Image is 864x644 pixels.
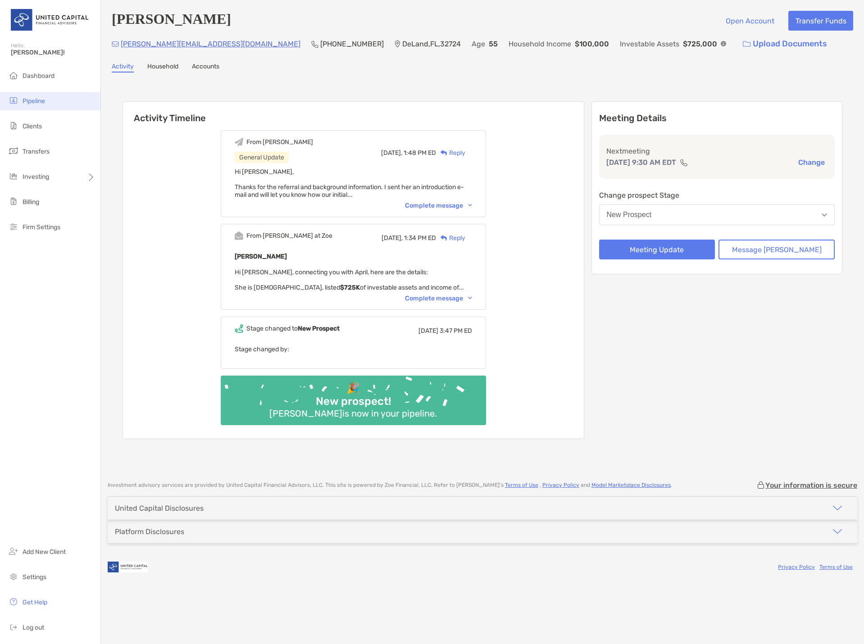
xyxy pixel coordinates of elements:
[8,571,19,582] img: settings icon
[765,481,857,490] p: Your information is secure
[472,38,485,50] p: Age
[591,482,671,488] a: Model Marketplace Disclosures
[599,240,715,259] button: Meeting Update
[8,596,19,607] img: get-help icon
[402,38,461,50] p: DeLand , FL , 32724
[832,503,843,513] img: icon arrow
[8,95,19,106] img: pipeline icon
[23,223,60,231] span: Firm Settings
[575,38,609,50] p: $100,000
[192,63,219,73] a: Accounts
[819,564,853,570] a: Terms of Use
[509,38,571,50] p: Household Income
[23,548,66,556] span: Add New Client
[23,97,45,105] span: Pipeline
[737,34,833,54] a: Upload Documents
[796,158,828,167] button: Change
[121,38,300,50] p: [PERSON_NAME][EMAIL_ADDRESS][DOMAIN_NAME]
[312,395,395,408] div: New prospect!
[235,152,289,163] div: General Update
[23,599,47,606] span: Get Help
[246,232,332,240] div: From [PERSON_NAME] at Zoe
[115,527,184,536] div: Platform Disclosures
[8,196,19,207] img: billing icon
[599,190,835,201] p: Change prospect Stage
[23,198,39,206] span: Billing
[8,120,19,131] img: clients icon
[235,168,464,199] span: Hi [PERSON_NAME], Thanks for the referral and background information. I sent her an introduction ...
[23,148,50,155] span: Transfers
[832,526,843,537] img: icon arrow
[441,235,447,241] img: Reply icon
[115,504,204,512] div: United Capital Disclosures
[743,41,750,47] img: button icon
[108,557,148,577] img: company logo
[404,149,436,157] span: 1:48 PM ED
[235,231,243,240] img: Event icon
[680,159,688,166] img: communication type
[468,204,472,207] img: Chevron icon
[489,38,498,50] p: 55
[235,344,472,355] p: Stage changed by:
[505,482,538,488] a: Terms of Use
[599,204,835,225] button: New Prospect
[246,325,340,332] div: Stage changed to
[405,202,472,209] div: Complete message
[788,11,853,31] button: Transfer Funds
[112,41,119,47] img: Email Icon
[266,408,441,419] div: [PERSON_NAME] is now in your pipeline.
[343,382,364,395] div: 🎉
[382,234,403,242] span: [DATE],
[23,573,46,581] span: Settings
[440,327,472,335] span: 3:47 PM ED
[11,49,95,56] span: [PERSON_NAME]!
[108,482,672,489] p: Investment advisory services are provided by United Capital Financial Advisors, LLC . This site i...
[822,213,827,217] img: Open dropdown arrow
[112,63,134,73] a: Activity
[718,240,835,259] button: Message [PERSON_NAME]
[599,113,835,124] p: Meeting Details
[8,171,19,181] img: investing icon
[405,295,472,302] div: Complete message
[235,324,243,333] img: Event icon
[418,327,438,335] span: [DATE]
[683,38,717,50] p: $725,000
[395,41,400,48] img: Location Icon
[721,41,726,46] img: Info Icon
[436,233,465,243] div: Reply
[23,173,49,181] span: Investing
[311,41,318,48] img: Phone Icon
[298,325,340,332] b: New Prospect
[778,564,815,570] a: Privacy Policy
[320,38,384,50] p: [PHONE_NUMBER]
[381,149,402,157] span: [DATE],
[23,122,42,130] span: Clients
[11,4,90,36] img: United Capital Logo
[8,145,19,156] img: transfers icon
[8,621,19,632] img: logout icon
[235,138,243,146] img: Event icon
[606,157,676,168] p: [DATE] 9:30 AM EDT
[246,138,313,146] div: From [PERSON_NAME]
[620,38,679,50] p: Investable Assets
[112,11,231,31] h4: [PERSON_NAME]
[23,624,44,631] span: Log out
[718,11,781,31] button: Open Account
[436,148,465,158] div: Reply
[123,102,584,123] h6: Activity Timeline
[606,145,828,157] p: Next meeting
[8,221,19,232] img: firm-settings icon
[404,234,436,242] span: 1:34 PM ED
[8,70,19,81] img: dashboard icon
[221,376,486,417] img: Confetti
[8,546,19,557] img: add_new_client icon
[542,482,579,488] a: Privacy Policy
[235,268,464,291] span: Hi [PERSON_NAME], connecting you with April, here are the details: She is [DEMOGRAPHIC_DATA], lis...
[235,253,287,260] b: [PERSON_NAME]
[607,211,652,219] div: New Prospect
[340,284,360,291] strong: $725K
[147,63,178,73] a: Household
[23,72,55,80] span: Dashboard
[468,297,472,299] img: Chevron icon
[441,150,447,156] img: Reply icon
